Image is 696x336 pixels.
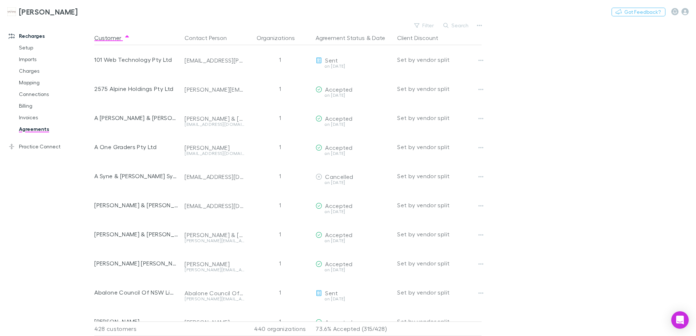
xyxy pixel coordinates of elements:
button: Search [440,21,473,30]
div: on [DATE] [316,122,391,127]
div: Open Intercom Messenger [671,311,689,329]
button: Client Discount [397,31,447,45]
img: Hales Douglass's Logo [7,7,16,16]
button: Agreement Status [316,31,365,45]
a: Recharges [1,30,98,42]
div: A [PERSON_NAME] & [PERSON_NAME] [94,103,179,132]
span: Accepted [325,319,352,325]
div: 2575 Alpine Holdings Pty Ltd [94,74,179,103]
h3: [PERSON_NAME] [19,7,78,16]
div: Set by vendor split [397,132,482,161]
a: Mapping [12,77,98,88]
div: 1 [247,249,313,278]
div: Set by vendor split [397,74,482,103]
div: on [DATE] [316,180,391,185]
div: A One Graders Pty Ltd [94,132,179,161]
div: [PERSON_NAME] [185,144,244,151]
div: 1 [247,45,313,74]
span: Accepted [325,115,352,122]
div: [EMAIL_ADDRESS][PERSON_NAME][DOMAIN_NAME] [185,57,244,64]
a: Invoices [12,112,98,123]
div: A Syne & [PERSON_NAME] Syne & [PERSON_NAME] [PERSON_NAME] & R Syne [94,161,179,191]
div: [PERSON_NAME][EMAIL_ADDRESS][DOMAIN_NAME] [185,297,244,301]
div: Set by vendor split [397,307,482,336]
div: Set by vendor split [397,161,482,191]
span: Accepted [325,260,352,267]
a: Billing [12,100,98,112]
a: Practice Connect [1,141,98,152]
div: [PERSON_NAME][EMAIL_ADDRESS][DOMAIN_NAME] [185,268,244,272]
a: Setup [12,42,98,53]
span: Cancelled [325,173,353,180]
div: [PERSON_NAME] [185,319,244,326]
div: 428 customers [94,321,182,336]
a: Agreements [12,123,98,135]
button: Customer [94,31,130,45]
button: Contact Person [185,31,236,45]
div: Set by vendor split [397,103,482,132]
div: [PERSON_NAME][EMAIL_ADDRESS][DOMAIN_NAME] [185,239,244,243]
div: [PERSON_NAME] & [PERSON_NAME] & [PERSON_NAME] & [PERSON_NAME] [185,231,244,239]
button: Filter [411,21,438,30]
div: on [DATE] [316,93,391,97]
button: Got Feedback? [612,8,665,16]
div: [PERSON_NAME] & [PERSON_NAME] & [PERSON_NAME] & [PERSON_NAME] [94,220,179,249]
p: 73.6% Accepted (315/428) [316,322,391,336]
a: Charges [12,65,98,77]
div: 1 [247,278,313,307]
div: 1 [247,307,313,336]
span: Accepted [325,86,352,93]
div: Set by vendor split [397,220,482,249]
div: on [DATE] [316,297,391,301]
div: [PERSON_NAME] & [PERSON_NAME] [185,115,244,122]
div: Set by vendor split [397,249,482,278]
span: Accepted [325,231,352,238]
div: Abalone Council Of NSW Limited [94,278,179,307]
span: Sent [325,289,338,296]
div: 1 [247,191,313,220]
div: on [DATE] [316,151,391,156]
div: Abalone Council Of NSW Limited [185,289,244,297]
a: [PERSON_NAME] [3,3,82,20]
button: Organizations [257,31,304,45]
div: Set by vendor split [397,191,482,220]
div: 1 [247,74,313,103]
div: [EMAIL_ADDRESS][DOMAIN_NAME] [185,173,244,180]
div: [PERSON_NAME][EMAIL_ADDRESS][DOMAIN_NAME] [185,86,244,93]
div: on [DATE] [316,268,391,272]
div: [PERSON_NAME] & [PERSON_NAME] [94,191,179,220]
div: 440 organizations [247,321,313,336]
div: on [DATE] [316,64,391,68]
div: [PERSON_NAME] [185,260,244,268]
div: Set by vendor split [397,278,482,307]
div: 101 Web Technology Pty Ltd [94,45,179,74]
div: on [DATE] [316,239,391,243]
div: Set by vendor split [397,45,482,74]
div: 1 [247,161,313,191]
div: [EMAIL_ADDRESS][DOMAIN_NAME] [185,151,244,156]
a: Connections [12,88,98,100]
div: & [316,31,391,45]
a: Imports [12,53,98,65]
div: [EMAIL_ADDRESS][DOMAIN_NAME] [185,202,244,209]
div: 1 [247,132,313,161]
button: Date [372,31,385,45]
div: [EMAIL_ADDRESS][DOMAIN_NAME] [185,122,244,127]
div: [PERSON_NAME] [94,307,179,336]
span: Sent [325,57,338,64]
span: Accepted [325,202,352,209]
div: [PERSON_NAME] [PERSON_NAME] [94,249,179,278]
span: Accepted [325,144,352,151]
div: 1 [247,103,313,132]
div: on [DATE] [316,209,391,214]
div: 1 [247,220,313,249]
